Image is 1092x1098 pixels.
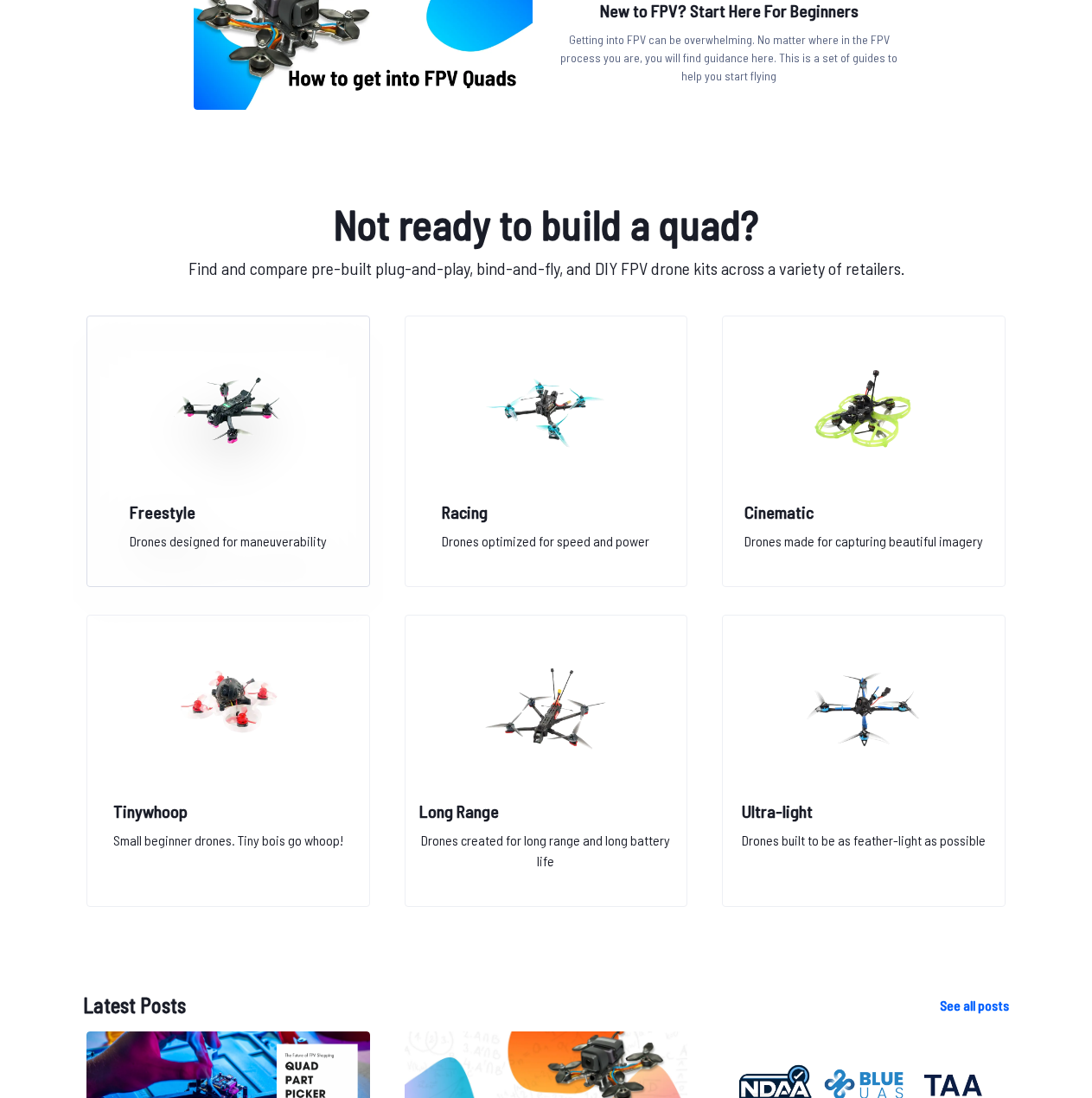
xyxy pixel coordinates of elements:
img: image of category [801,633,926,785]
img: image of category [166,633,291,785]
p: Drones optimized for speed and power [442,531,649,565]
img: image of category [483,633,608,785]
a: See all posts [940,995,1009,1016]
img: image of category [801,334,926,486]
h2: Ultra-light [742,799,986,823]
p: Drones designed for maneuverability [130,531,327,565]
p: Find and compare pre-built plug-and-play, bind-and-fly, and DIY FPV drone kits across a variety o... [83,255,1009,281]
h1: Latest Posts [83,990,912,1021]
h2: Tinywhoop [113,799,343,823]
p: Small beginner drones. Tiny bois go whoop! [113,830,343,885]
h2: Cinematic [744,500,983,524]
h2: Racing [442,500,649,524]
h2: Freestyle [130,500,327,524]
img: image of category [166,334,291,486]
a: image of categoryFreestyleDrones designed for maneuverability [86,316,370,587]
p: Drones created for long range and long battery life [419,830,674,885]
a: image of categoryUltra-lightDrones built to be as feather-light as possible [722,615,1006,907]
p: Getting into FPV can be overwhelming. No matter where in the FPV process you are, you will find g... [560,30,899,85]
p: Drones built to be as feather-light as possible [742,830,986,885]
h1: Not ready to build a quad? [83,193,1009,255]
a: image of categoryLong RangeDrones created for long range and long battery life [405,615,688,907]
p: Drones made for capturing beautiful imagery [744,531,983,565]
a: image of categoryTinywhoopSmall beginner drones. Tiny bois go whoop! [86,615,370,907]
a: image of categoryCinematicDrones made for capturing beautiful imagery [722,316,1006,587]
img: image of category [483,334,608,486]
a: image of categoryRacingDrones optimized for speed and power [405,316,688,587]
h2: Long Range [419,799,674,823]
